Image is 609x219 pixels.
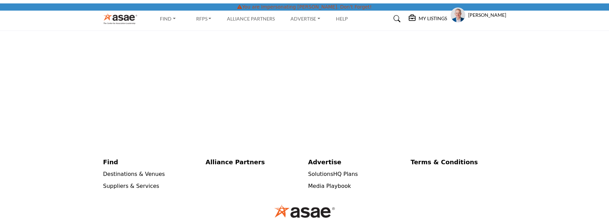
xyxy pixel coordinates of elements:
[411,157,506,167] a: Terms & Conditions
[103,183,159,189] a: Suppliers & Services
[206,157,301,167] a: Alliance Partners
[191,14,216,24] a: RFPs
[409,15,447,23] div: My Listings
[387,13,405,24] a: Search
[308,157,404,167] a: Advertise
[227,16,275,22] a: Alliance Partners
[450,8,465,23] button: Show hide supplier dropdown
[308,183,351,189] a: Media Playbook
[103,171,165,177] a: Destinations & Venues
[103,13,141,24] img: Site Logo
[103,157,199,167] a: Find
[286,14,325,24] a: Advertise
[419,15,447,22] h5: My Listings
[155,14,180,24] a: Find
[336,16,348,22] a: Help
[308,171,358,177] a: SolutionsHQ Plans
[468,12,506,18] h5: [PERSON_NAME]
